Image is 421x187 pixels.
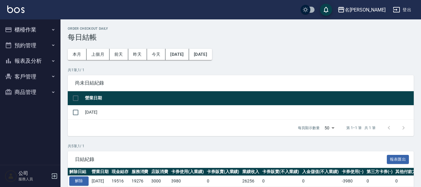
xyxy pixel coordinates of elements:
div: 名[PERSON_NAME] [345,6,386,14]
button: 前天 [109,49,128,60]
th: 卡券販賣(不入業績) [261,168,301,176]
th: 卡券販賣(入業績) [205,168,241,176]
td: 3980 [170,176,205,187]
th: 第三方卡券(-) [365,168,394,176]
td: 0 [261,176,301,187]
button: [DATE] [189,49,212,60]
button: 登出 [390,4,414,15]
h3: 每日結帳 [68,33,414,42]
p: 第 1–1 筆 共 1 筆 [346,125,376,131]
button: 今天 [147,49,166,60]
td: 0 [205,176,241,187]
button: 名[PERSON_NAME] [335,4,388,16]
td: 0 [365,176,394,187]
span: 尚未日結紀錄 [75,80,406,86]
img: Person [5,170,17,182]
th: 現金結存 [110,168,130,176]
td: [DATE] [90,176,110,187]
button: 商品管理 [2,84,58,100]
th: 業績收入 [241,168,261,176]
img: Logo [7,5,24,13]
h5: 公司 [18,170,49,176]
button: 報表匯出 [387,155,409,164]
td: 19516 [110,176,130,187]
button: 解除 [69,176,89,186]
th: 營業日期 [83,91,414,105]
th: 解除日結 [68,168,90,176]
td: 3000 [150,176,170,187]
button: 客戶管理 [2,69,58,85]
button: 本月 [68,49,86,60]
th: 營業日期 [90,168,110,176]
button: [DATE] [165,49,189,60]
a: 報表匯出 [387,156,409,162]
th: 卡券使用(入業績) [170,168,205,176]
p: 服務人員 [18,176,49,182]
button: save [320,4,332,16]
td: 0 [301,176,341,187]
th: 店販消費 [150,168,170,176]
button: 櫃檯作業 [2,22,58,38]
span: 日結紀錄 [75,156,387,162]
td: [DATE] [83,105,414,119]
button: 昨天 [128,49,147,60]
td: 26256 [241,176,261,187]
button: 預約管理 [2,38,58,53]
th: 服務消費 [130,168,150,176]
div: 50 [322,120,337,136]
p: 共 1 筆, 1 / 1 [68,67,414,73]
h2: Order checkout daily [68,27,414,31]
td: 19276 [130,176,150,187]
p: 共 5 筆, 1 / 1 [68,143,414,149]
th: 入金儲值(不入業績) [301,168,341,176]
p: 每頁顯示數量 [298,125,320,131]
button: 上個月 [86,49,109,60]
button: 報表及分析 [2,53,58,69]
th: 卡券使用(-) [340,168,365,176]
td: -3980 [340,176,365,187]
